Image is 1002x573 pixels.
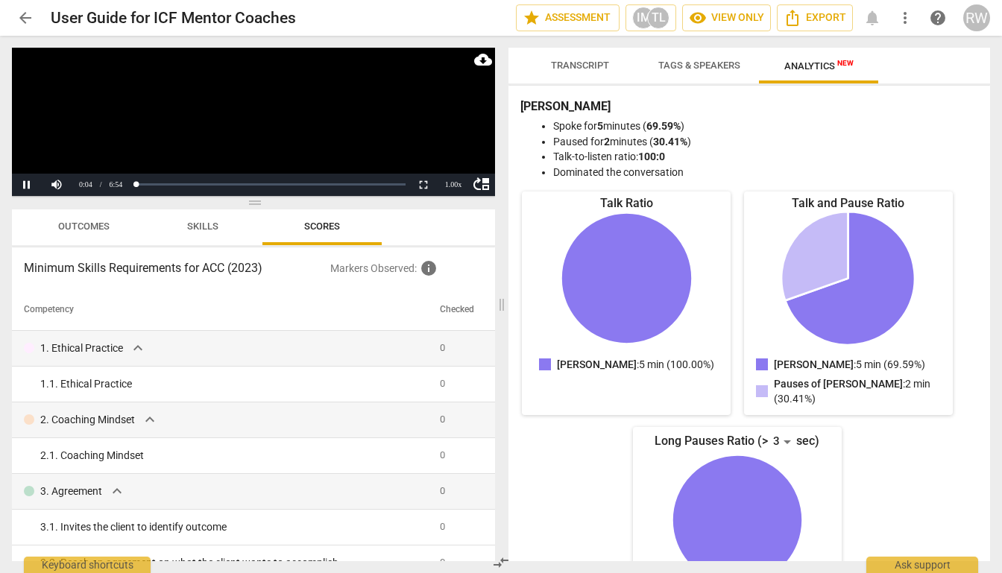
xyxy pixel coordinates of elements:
span: 0 [440,414,445,425]
div: TL [647,7,669,29]
span: move_up [473,175,491,193]
p: 1. Ethical Practice [40,341,123,356]
span: arrow_back [16,9,34,27]
div: 6:54 [110,174,123,196]
span: Export [784,9,846,27]
div: 0:04 [79,174,92,196]
span: expand_more [129,339,147,357]
span: Analytics [784,60,854,72]
span: Assessment [523,9,613,27]
li: Dominated the conversation [553,165,975,180]
p: : 5 min (69.59%) [774,357,925,373]
li: Talk-to-listen ratio: [553,149,975,165]
b: [PERSON_NAME] [520,99,611,113]
span: View only [689,9,764,27]
span: / [100,180,102,189]
p: 2. Coaching Mindset [40,412,135,428]
span: Tags & Speakers [658,60,740,71]
div: Keyboard shortcuts [24,557,151,573]
span: 0 [440,342,445,353]
div: 1.00 x [438,174,468,196]
span: compare_arrows [492,554,510,572]
span: 0 [440,557,445,568]
span: Skills [187,221,218,232]
span: 0 [440,521,445,532]
span: [PERSON_NAME] [557,358,637,370]
h3: Minimum Skills Requirements for ACC (2023) [24,259,330,277]
span: cloud_download [474,51,492,69]
div: 2. 1. Coaching Mindset [40,448,428,463]
span: 0 [440,449,445,460]
button: Export [777,4,853,31]
div: 3 [768,430,796,454]
div: IM [632,7,655,29]
span: 0 [440,485,445,496]
span: help [929,9,947,27]
span: [PERSON_NAME] [774,358,854,370]
li: Paused for minutes ( ) [553,134,975,150]
span: Inquire the support about custom evaluation criteria [420,259,438,277]
div: Talk and Pause Ratio [744,194,952,212]
span: more_vert [896,9,914,27]
div: Talk Ratio [522,194,730,212]
p: 3. Agreement [40,484,102,499]
p: : 5 min (100.00%) [557,357,714,373]
b: 5 [597,120,603,132]
span: New [837,59,854,67]
b: 100:0 [638,151,665,162]
b: 2 [604,136,610,148]
h2: User Guide for ICF Mentor Coaches [51,9,296,28]
p: Markers Observed : [330,259,483,277]
button: RW [963,4,990,31]
th: Checked [434,289,482,331]
span: Outcomes [58,221,110,232]
div: 3. 1. Invites the client to identify outcome [40,519,428,535]
span: visibility [689,9,707,27]
div: video progress bar [133,183,406,186]
span: Pauses of [PERSON_NAME] [774,378,903,390]
span: Scores [304,221,340,232]
button: Assessment [516,4,620,31]
li: Spoke for minutes ( ) [553,118,975,134]
b: 69.59% [646,120,681,132]
div: 3. 2. Reach an agreement on what the client wants to accomplish [40,555,428,571]
span: expand_more [108,482,126,500]
div: 1. 1. Ethical Practice [40,376,428,392]
th: Competency [12,289,434,331]
button: View only [682,4,771,31]
b: 30.41% [653,136,687,148]
button: IMTL [626,4,676,31]
p: : 2 min (30.41%) [774,376,940,407]
span: star [523,9,541,27]
div: Long Pauses Ratio (> sec) [633,430,841,454]
a: Help [924,4,951,31]
span: Transcript [551,60,609,71]
div: Ask support [866,557,978,573]
span: expand_more [141,411,159,428]
span: 0 [440,378,445,389]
